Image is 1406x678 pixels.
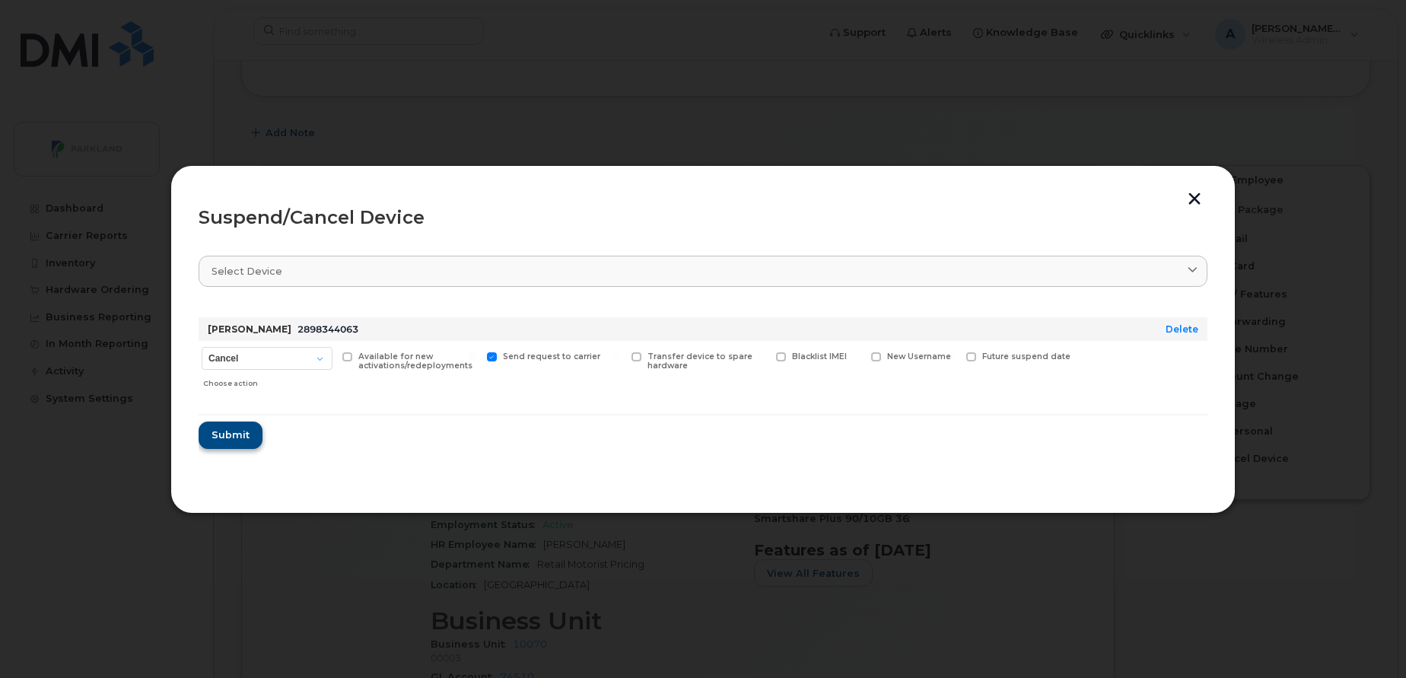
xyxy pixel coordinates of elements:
input: Send request to carrier [469,352,476,360]
input: New Username [853,352,860,360]
strong: [PERSON_NAME] [208,323,291,335]
span: Send request to carrier [503,352,600,361]
span: Future suspend date [982,352,1070,361]
button: Submit [199,422,262,449]
span: Select device [212,264,282,279]
div: Suspend/Cancel Device [199,208,1207,227]
span: Transfer device to spare hardware [647,352,752,371]
input: Transfer device to spare hardware [613,352,621,360]
input: Blacklist IMEI [758,352,765,360]
span: Available for new activations/redeployments [358,352,472,371]
input: Future suspend date [948,352,956,360]
a: Delete [1166,323,1198,335]
input: Available for new activations/redeployments [324,352,332,360]
span: New Username [887,352,951,361]
div: Choose action [203,371,332,390]
a: Select device [199,256,1207,287]
span: 2898344063 [297,323,358,335]
span: Blacklist IMEI [792,352,847,361]
span: Submit [212,428,250,442]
